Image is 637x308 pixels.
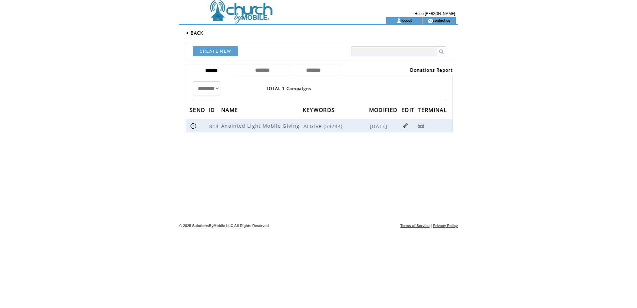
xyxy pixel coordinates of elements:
[428,18,433,23] img: contact_us_icon.gif
[266,86,312,91] span: TOTAL 1 Campaigns
[369,105,399,117] span: MODIFIED
[414,11,455,16] span: Hello [PERSON_NAME]
[186,30,203,36] a: < BACK
[221,122,301,129] span: Anointed Light Mobile Giving
[418,105,448,117] span: TERMINAL
[401,18,412,22] a: logout
[304,123,368,129] span: ALGive (54244)
[410,67,453,73] a: Donations Report
[370,123,389,129] span: [DATE]
[190,105,207,117] span: SEND
[431,224,432,228] span: |
[209,105,217,117] span: ID
[193,46,238,56] a: CREATE NEW
[303,108,337,112] a: KEYWORDS
[209,123,220,129] span: 814
[179,224,269,228] span: © 2025 SolutionsByMobile LLC All Rights Reserved
[369,108,399,112] a: MODIFIED
[221,105,240,117] span: NAME
[433,224,458,228] a: Privacy Policy
[209,108,217,112] a: ID
[303,105,337,117] span: KEYWORDS
[433,18,450,22] a: contact us
[396,18,401,23] img: account_icon.gif
[400,224,430,228] a: Terms of Service
[401,105,416,117] span: EDIT
[221,108,240,112] a: NAME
